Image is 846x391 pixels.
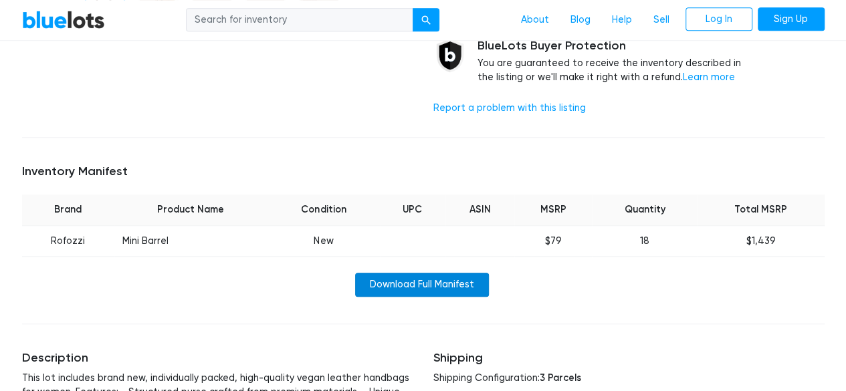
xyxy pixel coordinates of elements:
h5: BlueLots Buyer Protection [478,39,756,53]
a: Report a problem with this listing [433,102,586,114]
td: $1,439 [697,225,824,257]
a: Sign Up [758,7,825,31]
a: About [510,7,560,33]
th: ASIN [445,194,514,225]
th: Condition [268,194,380,225]
td: $79 [514,225,592,257]
th: Total MSRP [697,194,824,225]
h5: Description [22,351,413,366]
th: Brand [22,194,114,225]
td: Mini Barrel [114,225,268,257]
a: Sell [643,7,680,33]
td: Rofozzi [22,225,114,257]
a: Blog [560,7,601,33]
td: 18 [592,225,697,257]
h5: Shipping [433,351,825,366]
th: UPC [380,194,445,225]
span: 3 Parcels [540,372,581,384]
img: buyer_protection_shield-3b65640a83011c7d3ede35a8e5a80bfdfaa6a97447f0071c1475b91a4b0b3d01.png [433,39,467,72]
th: Product Name [114,194,268,225]
input: Search for inventory [186,8,413,32]
a: Log In [685,7,752,31]
a: Download Full Manifest [355,273,489,297]
h5: Inventory Manifest [22,164,825,179]
a: BlueLots [22,10,105,29]
a: Learn more [683,72,735,83]
th: Quantity [592,194,697,225]
th: MSRP [514,194,592,225]
td: New [268,225,380,257]
div: You are guaranteed to receive the inventory described in the listing or we'll make it right with ... [478,39,756,85]
a: Help [601,7,643,33]
p: Shipping Configuration: [433,371,825,386]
